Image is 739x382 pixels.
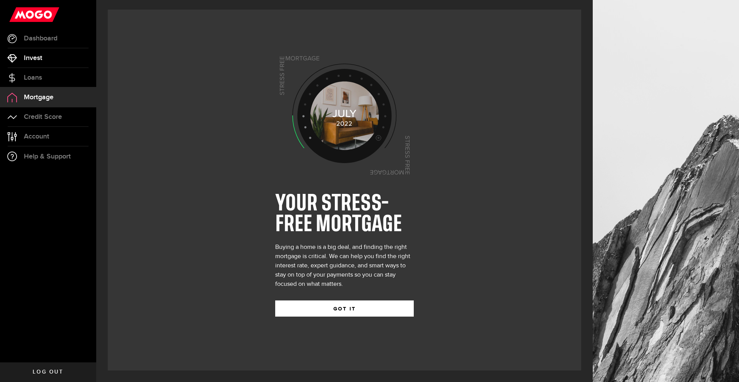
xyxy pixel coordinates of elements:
span: Credit Score [24,113,62,120]
span: Invest [24,55,42,62]
button: Open LiveChat chat widget [6,3,29,26]
span: Dashboard [24,35,57,42]
h1: YOUR STRESS-FREE MORTGAGE [275,194,414,235]
span: Help & Support [24,153,71,160]
span: Log out [33,369,63,375]
span: Mortgage [24,94,54,101]
div: Buying a home is a big deal, and finding the right mortgage is critical. We can help you find the... [275,243,414,289]
button: GOT IT [275,300,414,317]
span: Account [24,133,49,140]
span: Loans [24,74,42,81]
